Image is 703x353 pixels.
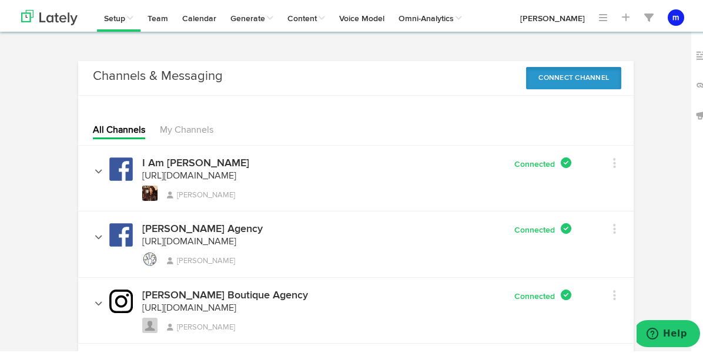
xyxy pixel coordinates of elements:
span: Connected [514,158,558,166]
span: Connected [514,290,558,298]
img: picture [142,249,158,264]
span: [PERSON_NAME] [167,321,235,329]
img: facebook.svg [109,155,133,179]
img: instagram.svg [109,287,133,311]
h4: [PERSON_NAME] Boutique Agency [142,288,308,298]
img: avatar_blank.jpg [142,315,158,331]
button: m [668,7,684,23]
a: [URL][DOMAIN_NAME] [142,301,236,311]
h3: Channels & Messaging [93,65,223,83]
h4: [PERSON_NAME] Agency [142,221,263,232]
img: logo_lately_bg_light.svg [21,8,78,23]
span: [PERSON_NAME] [167,255,235,263]
button: Connect Channel [526,65,621,87]
img: picture [142,183,158,199]
span: [PERSON_NAME] [167,189,235,197]
span: Connected [514,224,558,232]
h4: I Am [PERSON_NAME] [142,156,249,166]
a: [URL][DOMAIN_NAME] [142,235,236,244]
a: My Channels [160,123,213,133]
a: [URL][DOMAIN_NAME] [142,169,236,179]
iframe: Opens a widget where you can find more information [637,318,700,347]
img: facebook.svg [109,221,133,244]
a: All Channels [93,123,145,133]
